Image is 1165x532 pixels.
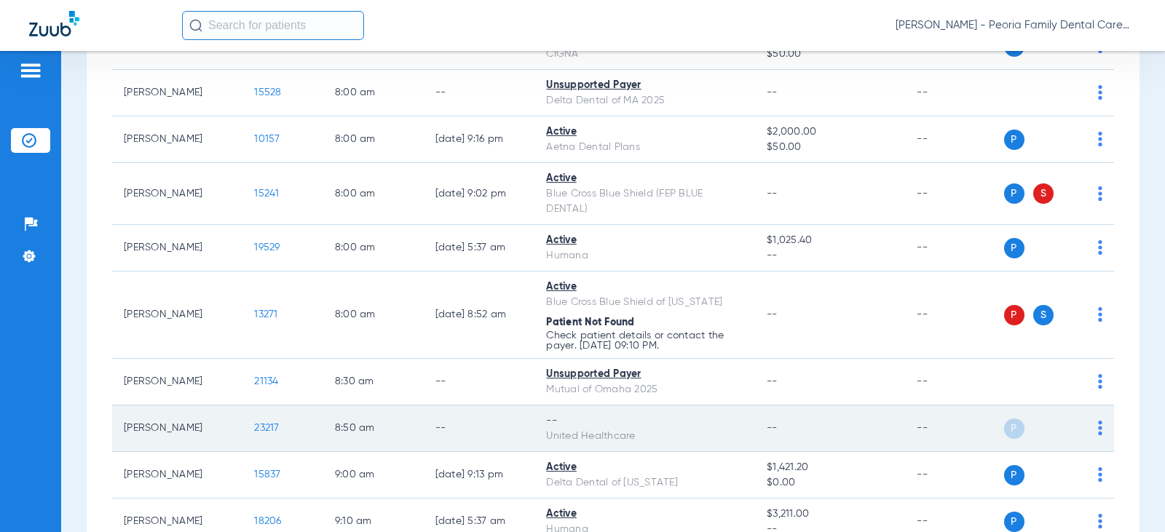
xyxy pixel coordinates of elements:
[546,248,743,263] div: Humana
[1098,467,1102,482] img: group-dot-blue.svg
[546,460,743,475] div: Active
[1098,307,1102,322] img: group-dot-blue.svg
[1098,186,1102,201] img: group-dot-blue.svg
[254,309,277,319] span: 13271
[546,186,743,217] div: Blue Cross Blue Shield (FEP BLUE DENTAL)
[323,359,424,405] td: 8:30 AM
[546,78,743,93] div: Unsupported Payer
[546,279,743,295] div: Active
[767,475,893,491] span: $0.00
[1098,514,1102,528] img: group-dot-blue.svg
[546,413,743,429] div: --
[112,271,242,359] td: [PERSON_NAME]
[112,405,242,452] td: [PERSON_NAME]
[905,70,1003,116] td: --
[1004,418,1024,439] span: P
[424,405,535,452] td: --
[323,116,424,163] td: 8:00 AM
[1098,374,1102,389] img: group-dot-blue.svg
[1004,130,1024,150] span: P
[254,87,281,98] span: 15528
[767,309,778,319] span: --
[905,452,1003,499] td: --
[905,163,1003,225] td: --
[29,11,79,36] img: Zuub Logo
[323,70,424,116] td: 8:00 AM
[767,460,893,475] span: $1,421.20
[424,116,535,163] td: [DATE] 9:16 PM
[112,225,242,271] td: [PERSON_NAME]
[323,163,424,225] td: 8:00 AM
[767,47,893,62] span: $50.00
[767,140,893,155] span: $50.00
[1004,465,1024,485] span: P
[767,87,778,98] span: --
[896,18,1136,33] span: [PERSON_NAME] - Peoria Family Dental Care
[323,405,424,452] td: 8:50 AM
[112,163,242,225] td: [PERSON_NAME]
[254,423,279,433] span: 23217
[1004,305,1024,325] span: P
[546,382,743,397] div: Mutual of Omaha 2025
[546,317,634,327] span: Patient Not Found
[546,140,743,155] div: Aetna Dental Plans
[254,469,280,480] span: 15837
[905,271,1003,359] td: --
[767,124,893,140] span: $2,000.00
[112,116,242,163] td: [PERSON_NAME]
[546,47,743,62] div: CIGNA
[1004,183,1024,204] span: P
[19,62,42,79] img: hamburger-icon
[546,475,743,491] div: Delta Dental of [US_STATE]
[1098,132,1102,146] img: group-dot-blue.svg
[546,124,743,140] div: Active
[767,188,778,199] span: --
[254,134,280,144] span: 10157
[424,163,535,225] td: [DATE] 9:02 PM
[112,70,242,116] td: [PERSON_NAME]
[424,271,535,359] td: [DATE] 8:52 AM
[323,271,424,359] td: 8:00 AM
[905,405,1003,452] td: --
[767,233,893,248] span: $1,025.40
[546,171,743,186] div: Active
[1033,183,1054,204] span: S
[323,225,424,271] td: 8:00 AM
[182,11,364,40] input: Search for patients
[905,225,1003,271] td: --
[112,359,242,405] td: [PERSON_NAME]
[1098,240,1102,255] img: group-dot-blue.svg
[767,423,778,433] span: --
[254,516,281,526] span: 18206
[424,70,535,116] td: --
[189,19,202,32] img: Search Icon
[546,367,743,382] div: Unsupported Payer
[424,225,535,271] td: [DATE] 5:37 AM
[546,233,743,248] div: Active
[546,429,743,444] div: United Healthcare
[254,376,278,386] span: 21134
[424,452,535,499] td: [DATE] 9:13 PM
[1033,305,1054,325] span: S
[546,330,743,351] p: Check patient details or contact the payer. [DATE] 09:10 PM.
[546,295,743,310] div: Blue Cross Blue Shield of [US_STATE]
[254,242,280,253] span: 19529
[767,507,893,522] span: $3,211.00
[112,452,242,499] td: [PERSON_NAME]
[767,248,893,263] span: --
[323,452,424,499] td: 9:00 AM
[1098,85,1102,100] img: group-dot-blue.svg
[767,376,778,386] span: --
[1098,421,1102,435] img: group-dot-blue.svg
[905,116,1003,163] td: --
[546,507,743,522] div: Active
[1004,238,1024,258] span: P
[905,359,1003,405] td: --
[1004,512,1024,532] span: P
[254,188,279,199] span: 15241
[546,93,743,108] div: Delta Dental of MA 2025
[424,359,535,405] td: --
